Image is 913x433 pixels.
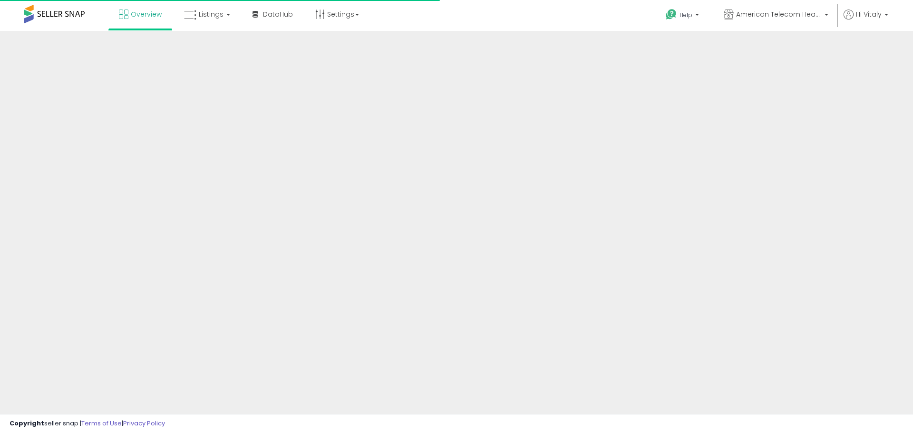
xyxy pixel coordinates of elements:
[199,10,223,19] span: Listings
[123,419,165,428] a: Privacy Policy
[131,10,162,19] span: Overview
[665,9,677,20] i: Get Help
[81,419,122,428] a: Terms of Use
[844,10,888,31] a: Hi Vitaly
[263,10,293,19] span: DataHub
[10,419,44,428] strong: Copyright
[736,10,822,19] span: American Telecom Headquarters
[658,1,709,31] a: Help
[680,11,692,19] span: Help
[856,10,882,19] span: Hi Vitaly
[10,419,165,428] div: seller snap | |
